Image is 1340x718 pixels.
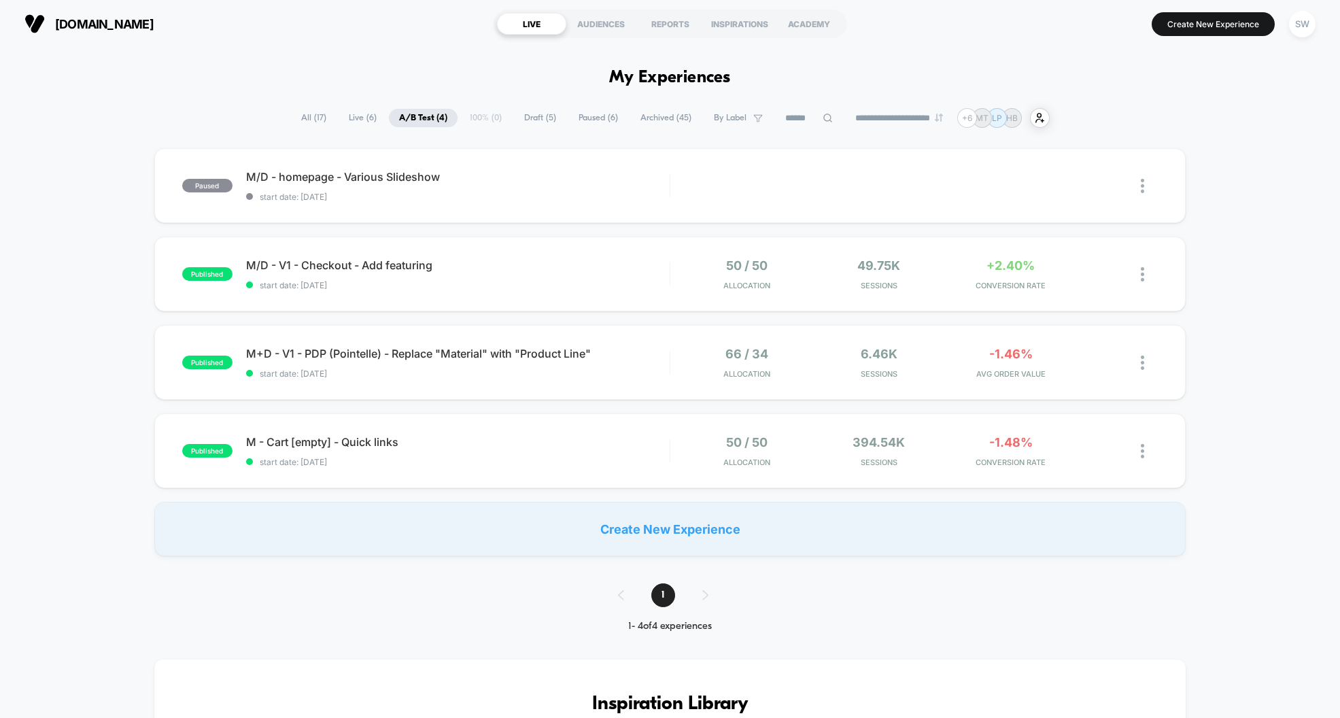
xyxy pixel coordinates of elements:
[182,267,233,281] span: published
[957,108,977,128] div: + 6
[339,109,387,127] span: Live ( 6 )
[861,347,897,361] span: 6.46k
[246,192,670,202] span: start date: [DATE]
[246,369,670,379] span: start date: [DATE]
[948,458,1073,467] span: CONVERSION RATE
[853,435,905,449] span: 394.54k
[182,356,233,369] span: published
[948,369,1073,379] span: AVG ORDER VALUE
[989,435,1033,449] span: -1.48%
[55,17,154,31] span: [DOMAIN_NAME]
[20,13,158,35] button: [DOMAIN_NAME]
[705,13,774,35] div: INSPIRATIONS
[1141,444,1144,458] img: close
[726,258,768,273] span: 50 / 50
[182,179,233,192] span: paused
[976,113,989,123] p: MT
[817,458,942,467] span: Sessions
[817,281,942,290] span: Sessions
[1141,356,1144,370] img: close
[246,280,670,290] span: start date: [DATE]
[948,281,1073,290] span: CONVERSION RATE
[725,347,768,361] span: 66 / 34
[1141,179,1144,193] img: close
[651,583,675,607] span: 1
[609,68,731,88] h1: My Experiences
[1289,11,1316,37] div: SW
[568,109,628,127] span: Paused ( 6 )
[246,435,670,449] span: M - Cart [empty] - Quick links
[774,13,844,35] div: ACADEMY
[246,457,670,467] span: start date: [DATE]
[636,13,705,35] div: REPORTS
[1152,12,1275,36] button: Create New Experience
[195,694,1146,715] h3: Inspiration Library
[986,258,1035,273] span: +2.40%
[246,258,670,272] span: M/D - V1 - Checkout - Add featuring
[1285,10,1320,38] button: SW
[723,281,770,290] span: Allocation
[723,369,770,379] span: Allocation
[389,109,458,127] span: A/B Test ( 4 )
[24,14,45,34] img: Visually logo
[726,435,768,449] span: 50 / 50
[992,113,1002,123] p: LP
[630,109,702,127] span: Archived ( 45 )
[989,347,1033,361] span: -1.46%
[1006,113,1018,123] p: HB
[182,444,233,458] span: published
[714,113,746,123] span: By Label
[246,170,670,184] span: M/D - homepage - Various Slideshow
[604,621,736,632] div: 1 - 4 of 4 experiences
[291,109,337,127] span: All ( 17 )
[935,114,943,122] img: end
[514,109,566,127] span: Draft ( 5 )
[857,258,900,273] span: 49.75k
[817,369,942,379] span: Sessions
[723,458,770,467] span: Allocation
[497,13,566,35] div: LIVE
[1141,267,1144,281] img: close
[246,347,670,360] span: M+D - V1 - PDP (Pointelle) - Replace "Material" with "Product Line"
[154,502,1186,556] div: Create New Experience
[566,13,636,35] div: AUDIENCES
